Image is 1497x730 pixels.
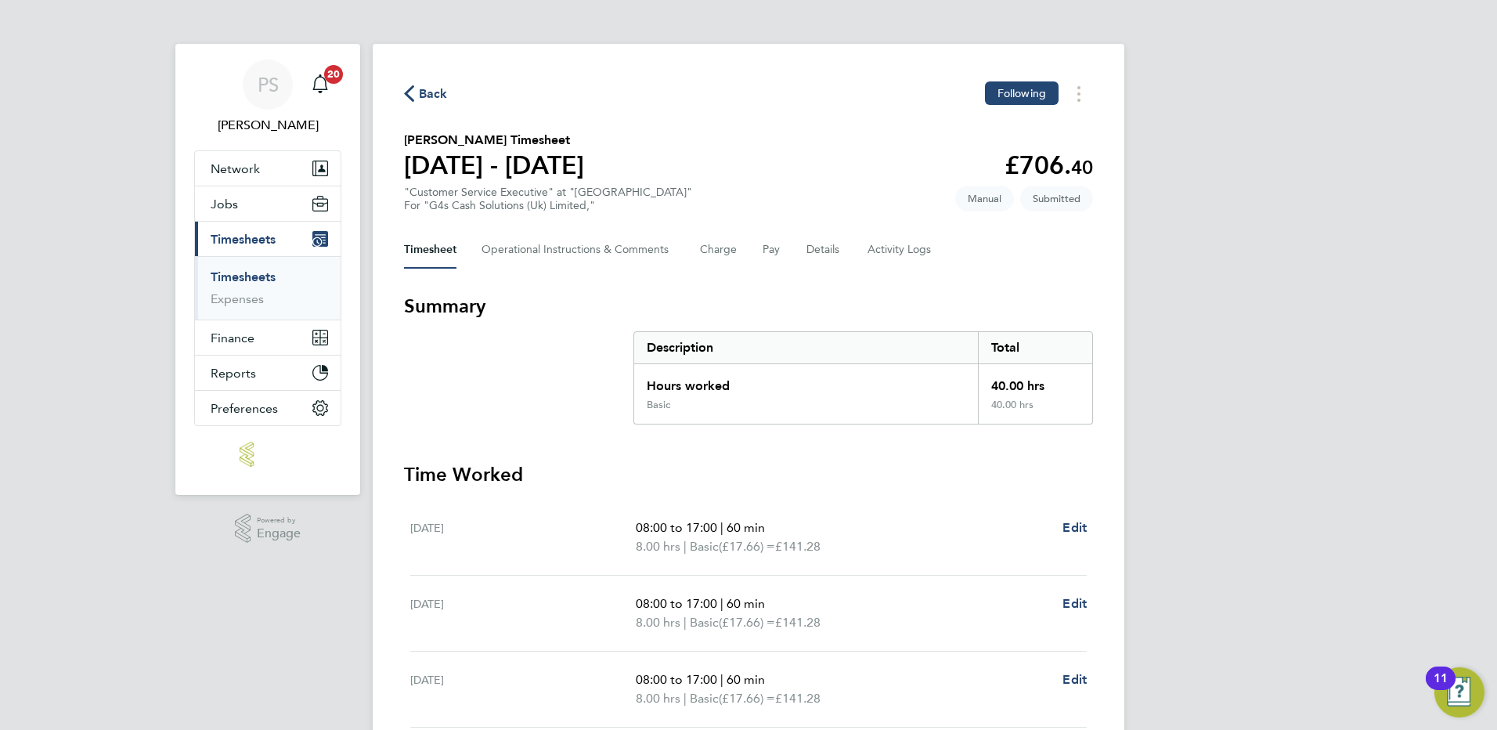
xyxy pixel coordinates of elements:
[240,442,296,467] img: lloydrecruitment-logo-retina.png
[211,161,260,176] span: Network
[195,222,341,256] button: Timesheets
[1062,520,1087,535] span: Edit
[690,613,719,632] span: Basic
[258,74,279,95] span: PS
[868,231,933,269] button: Activity Logs
[1071,156,1093,179] span: 40
[324,65,343,84] span: 20
[700,231,738,269] button: Charge
[211,401,278,416] span: Preferences
[720,520,723,535] span: |
[404,199,692,212] div: For "G4s Cash Solutions (Uk) Limited,"
[763,231,781,269] button: Pay
[195,356,341,390] button: Reports
[636,672,717,687] span: 08:00 to 17:00
[1062,519,1087,537] a: Edit
[636,520,717,535] span: 08:00 to 17:00
[720,672,723,687] span: |
[195,320,341,355] button: Finance
[404,462,1093,487] h3: Time Worked
[211,197,238,211] span: Jobs
[1062,594,1087,613] a: Edit
[727,520,765,535] span: 60 min
[978,332,1092,363] div: Total
[636,615,680,630] span: 8.00 hrs
[305,60,336,110] a: 20
[194,116,341,135] span: Pippa Scarborough
[404,294,1093,319] h3: Summary
[690,689,719,708] span: Basic
[1434,667,1484,717] button: Open Resource Center, 11 new notifications
[720,596,723,611] span: |
[1062,670,1087,689] a: Edit
[211,366,256,381] span: Reports
[404,150,584,181] h1: [DATE] - [DATE]
[1020,186,1093,211] span: This timesheet is Submitted.
[195,391,341,425] button: Preferences
[1434,678,1448,699] div: 11
[1065,81,1093,106] button: Timesheets Menu
[211,291,264,306] a: Expenses
[978,399,1092,424] div: 40.00 hrs
[175,44,360,495] nav: Main navigation
[195,186,341,221] button: Jobs
[727,672,765,687] span: 60 min
[775,539,821,554] span: £141.28
[257,527,301,540] span: Engage
[404,186,692,212] div: "Customer Service Executive" at "[GEOGRAPHIC_DATA]"
[404,131,584,150] h2: [PERSON_NAME] Timesheet
[633,331,1093,425] div: Summary
[194,442,341,467] a: Go to home page
[690,537,719,556] span: Basic
[1062,596,1087,611] span: Edit
[719,615,775,630] span: (£17.66) =
[1005,150,1093,180] app-decimal: £706.
[719,539,775,554] span: (£17.66) =
[636,596,717,611] span: 08:00 to 17:00
[257,514,301,527] span: Powered by
[647,399,670,411] div: Basic
[482,231,675,269] button: Operational Instructions & Comments
[775,615,821,630] span: £141.28
[195,256,341,320] div: Timesheets
[419,85,448,103] span: Back
[636,539,680,554] span: 8.00 hrs
[410,594,636,632] div: [DATE]
[235,514,301,544] a: Powered byEngage
[404,84,448,103] button: Back
[634,332,978,363] div: Description
[727,596,765,611] span: 60 min
[985,81,1059,105] button: Following
[806,231,842,269] button: Details
[978,364,1092,399] div: 40.00 hrs
[775,691,821,706] span: £141.28
[410,519,636,556] div: [DATE]
[211,331,254,345] span: Finance
[195,151,341,186] button: Network
[634,364,978,399] div: Hours worked
[684,539,687,554] span: |
[955,186,1014,211] span: This timesheet was manually created.
[719,691,775,706] span: (£17.66) =
[636,691,680,706] span: 8.00 hrs
[410,670,636,708] div: [DATE]
[194,60,341,135] a: PS[PERSON_NAME]
[997,86,1046,100] span: Following
[684,615,687,630] span: |
[404,231,456,269] button: Timesheet
[684,691,687,706] span: |
[1062,672,1087,687] span: Edit
[211,269,276,284] a: Timesheets
[211,232,276,247] span: Timesheets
